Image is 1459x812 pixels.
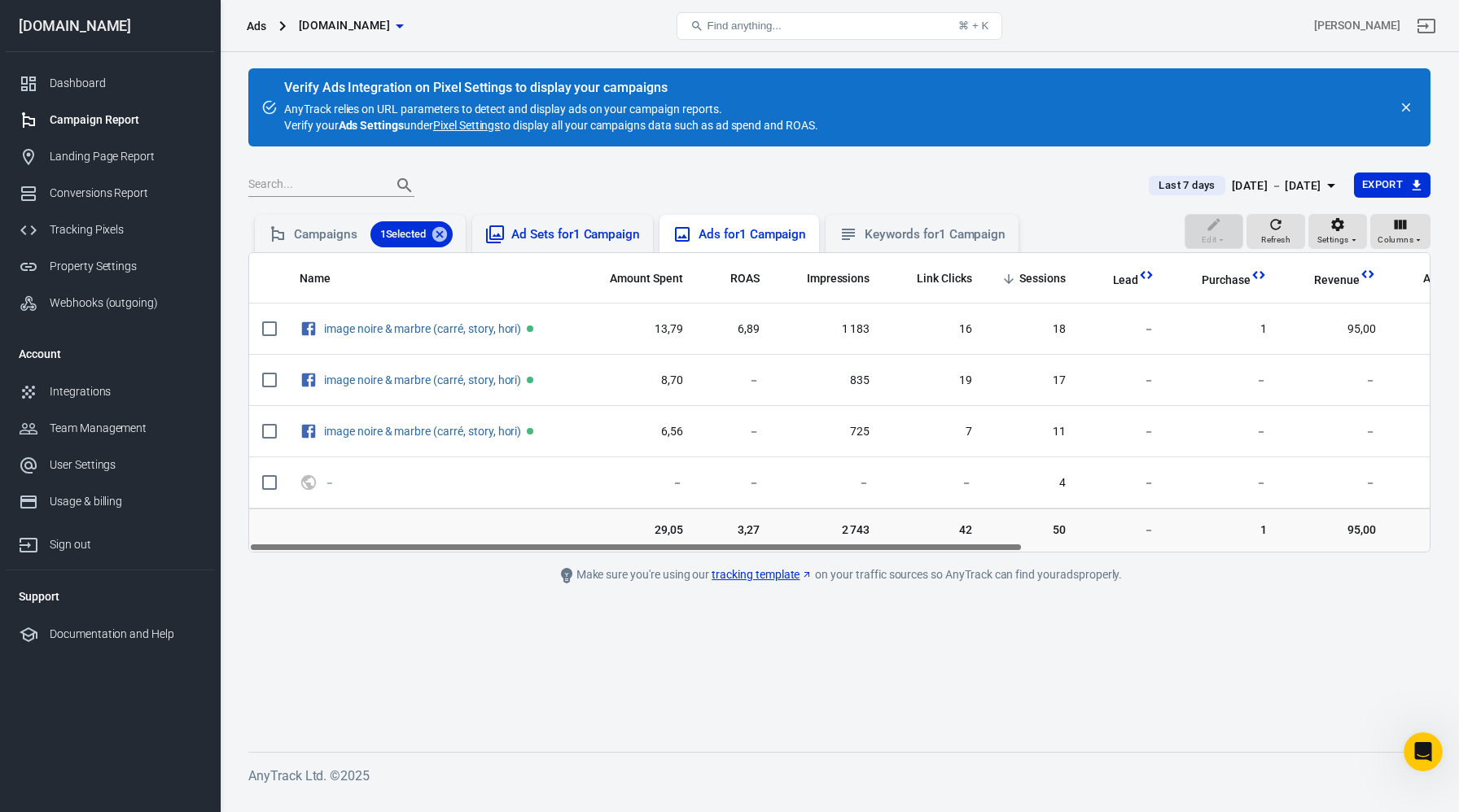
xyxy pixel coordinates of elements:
[300,421,318,441] svg: Facebook Ads
[50,493,201,510] div: Usage & billing
[1293,475,1376,491] span: －
[385,166,424,205] button: Search
[300,271,331,287] span: Name
[511,226,640,243] div: Ad Sets for 1 Campaign
[6,447,214,483] a: User Settings
[1092,475,1155,491] span: －
[247,18,266,34] div: Ads
[896,475,972,491] span: －
[1395,96,1417,119] button: close
[807,268,870,288] span: The number of times your ads were on screen.
[610,271,683,287] span: Amount Spent
[709,321,760,338] span: 6,89
[589,321,683,338] span: 13,79
[1407,7,1446,46] a: Sign out
[6,483,214,520] a: Usage & billing
[1092,321,1155,338] span: －
[1181,321,1267,338] span: 1
[998,522,1066,539] span: 50
[998,424,1066,440] span: 11
[1113,273,1139,289] span: Lead
[786,475,870,491] span: －
[292,11,410,41] button: [DOMAIN_NAME]
[589,475,683,491] span: －
[709,424,760,440] span: －
[1308,214,1367,250] button: Settings
[324,373,521,386] a: image noire & marbre (carré, story, hori)
[1092,273,1139,289] span: Lead
[324,322,524,334] span: image noire & marbre (carré, story, hori)
[1181,522,1267,539] span: 1
[248,175,379,196] input: Search...
[1354,172,1431,198] button: Export
[6,138,214,175] a: Landing Page Report
[709,268,760,288] span: The total return on ad spend
[527,325,533,332] span: Active
[6,65,214,102] a: Dashboard
[958,20,988,32] div: ⌘ + K
[896,373,972,389] span: 19
[917,271,972,287] span: Link Clicks
[527,428,533,434] span: Active
[324,322,521,335] a: image noire & marbre (carré, story, hori)
[6,102,214,138] a: Campaign Report
[896,268,972,288] span: The number of clicks on links within the ad that led to advertiser-specified destinations
[1370,214,1431,250] button: Columns
[1232,176,1321,196] div: [DATE] － [DATE]
[50,295,201,312] div: Webhooks (outgoing)
[1202,273,1251,289] span: Purchase
[1314,17,1400,34] div: Account id: mN52Bpol
[248,766,1431,786] h6: AnyTrack Ltd. © 2025
[1293,424,1376,440] span: －
[300,271,352,287] span: Name
[50,75,201,92] div: Dashboard
[699,226,806,243] div: Ads for 1 Campaign
[1092,522,1155,539] span: －
[712,566,813,583] a: tracking template
[1317,233,1349,247] span: Settings
[299,15,390,36] span: leadoussinet.com
[677,12,1002,40] button: Find anything...⌘ + K
[807,271,870,287] span: Impressions
[998,271,1066,287] span: Sessions
[998,321,1066,338] span: 18
[1181,475,1267,491] span: －
[50,111,201,129] div: Campaign Report
[300,370,318,390] svg: Facebook Ads
[786,424,870,440] span: 725
[709,522,760,539] span: 3,27
[1092,373,1155,389] span: －
[589,268,683,288] span: The estimated total amount of money you've spent on your campaign, ad set or ad during its schedule.
[709,373,760,389] span: －
[917,268,972,288] span: The number of clicks on links within the ad that led to advertiser-specified destinations
[998,373,1066,389] span: 17
[324,476,338,487] span: －
[1261,233,1290,247] span: Refresh
[1181,273,1251,289] span: Purchase
[1293,270,1360,290] span: Total revenue calculated by AnyTrack.
[589,424,683,440] span: 6,56
[6,175,214,212] a: Conversions Report
[324,476,335,489] a: －
[433,117,500,133] a: Pixel Settings
[896,424,972,440] span: 7
[50,221,201,238] div: Tracking Pixels
[324,425,524,436] span: image noire & marbre (carré, story, hori)
[339,119,405,132] strong: Ads Settings
[865,226,1006,243] div: Keywords for 1 Campaign
[249,253,1430,552] div: scrollable content
[370,226,436,242] span: 1 Selected
[1247,214,1305,250] button: Refresh
[300,473,318,492] svg: UTM & Web Traffic
[896,321,972,338] span: 16
[6,334,214,373] li: Account
[1404,732,1443,771] iframe: Intercom live chat
[1293,373,1376,389] span: －
[589,522,683,539] span: 29,05
[50,456,201,474] div: User Settings
[1138,267,1154,283] svg: This column is calculated from AnyTrack real-time data
[370,221,453,247] div: 1Selected
[1314,270,1360,290] span: Total revenue calculated by AnyTrack.
[1181,424,1267,440] span: －
[1314,273,1360,289] span: Revenue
